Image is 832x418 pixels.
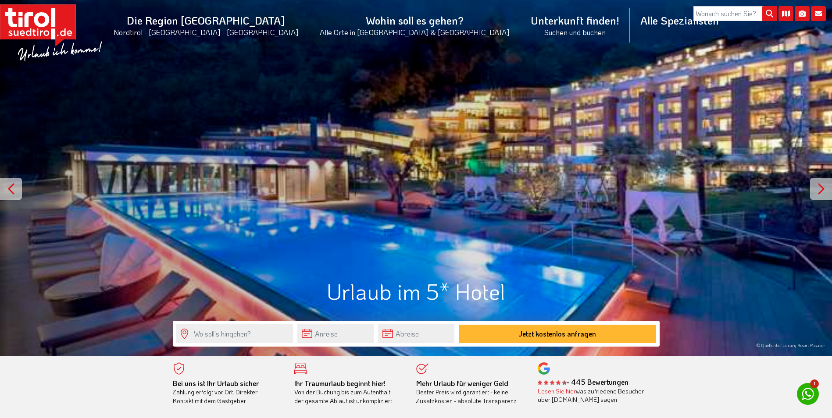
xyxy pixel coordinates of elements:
a: 1 [797,383,819,405]
input: Anreise [297,324,374,343]
button: Jetzt kostenlos anfragen [459,325,656,343]
h1: Urlaub im 5* Hotel [173,279,660,303]
a: Unterkunft finden!Suchen und buchen [520,4,630,46]
div: Zahlung erfolgt vor Ort. Direkter Kontakt mit dem Gastgeber [173,379,282,405]
div: was zufriedene Besucher über [DOMAIN_NAME] sagen [538,387,646,404]
a: Alle Spezialisten [630,4,729,37]
i: Kontakt [811,6,826,21]
b: Bei uns ist Ihr Urlaub sicher [173,379,259,388]
b: Ihr Traumurlaub beginnt hier! [294,379,386,388]
input: Abreise [378,324,454,343]
span: 1 [810,379,819,388]
input: Wonach suchen Sie? [693,6,777,21]
b: - 445 Bewertungen [538,377,628,386]
b: Mehr Urlaub für weniger Geld [416,379,508,388]
i: Fotogalerie [795,6,810,21]
small: Nordtirol - [GEOGRAPHIC_DATA] - [GEOGRAPHIC_DATA] [114,27,299,37]
a: Die Region [GEOGRAPHIC_DATA]Nordtirol - [GEOGRAPHIC_DATA] - [GEOGRAPHIC_DATA] [103,4,309,46]
small: Alle Orte in [GEOGRAPHIC_DATA] & [GEOGRAPHIC_DATA] [320,27,510,37]
div: Von der Buchung bis zum Aufenthalt, der gesamte Ablauf ist unkompliziert [294,379,403,405]
a: Wohin soll es gehen?Alle Orte in [GEOGRAPHIC_DATA] & [GEOGRAPHIC_DATA] [309,4,520,46]
a: Lesen Sie hier [538,387,576,395]
small: Suchen und buchen [531,27,619,37]
div: Bester Preis wird garantiert - keine Zusatzkosten - absolute Transparenz [416,379,525,405]
input: Wo soll's hingehen? [176,324,293,343]
i: Karte öffnen [778,6,793,21]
